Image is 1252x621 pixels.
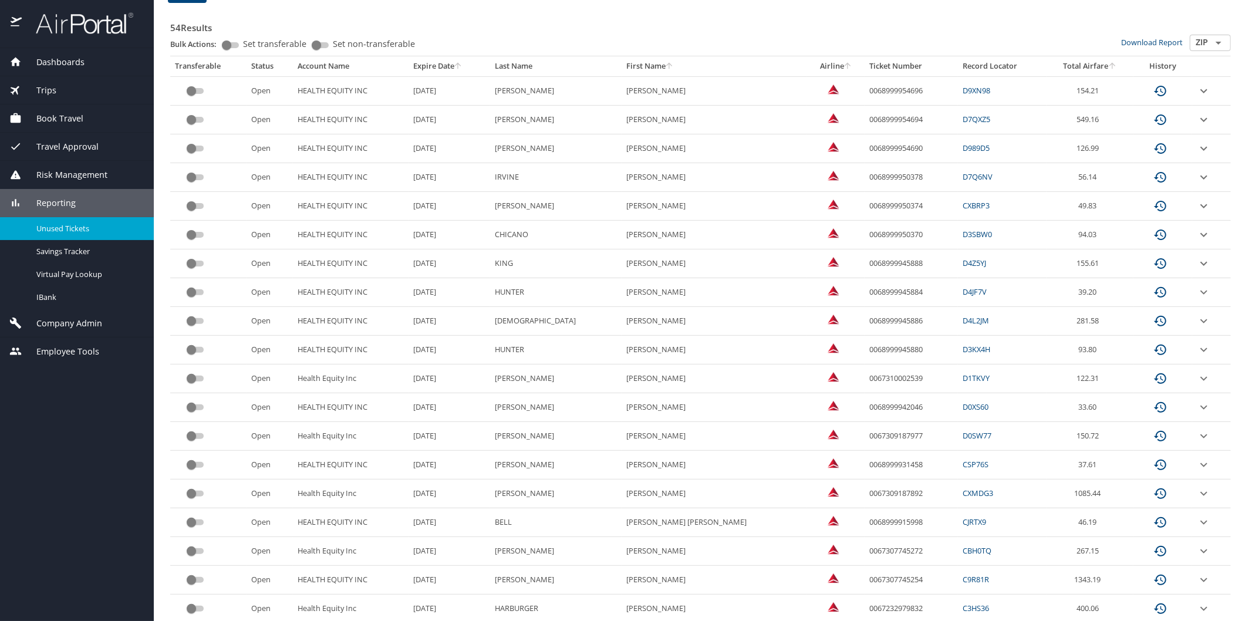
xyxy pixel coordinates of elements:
[865,451,958,480] td: 0068999931458
[1197,113,1211,127] button: expand row
[293,422,409,451] td: Health Equity Inc
[409,192,490,221] td: [DATE]
[828,141,839,153] img: Delta Airlines
[828,83,839,95] img: Delta Airlines
[23,12,133,35] img: airportal-logo.png
[36,223,140,234] span: Unused Tickets
[828,371,839,383] img: Delta Airlines
[293,163,409,192] td: HEALTH EQUITY INC
[247,192,293,221] td: Open
[1047,422,1133,451] td: 150.72
[22,345,99,358] span: Employee Tools
[22,197,76,210] span: Reporting
[490,192,622,221] td: [PERSON_NAME]
[963,143,990,153] a: D989D5
[963,344,990,355] a: D3KX4H
[490,451,622,480] td: [PERSON_NAME]
[36,269,140,280] span: Virtual Pay Lookup
[247,537,293,566] td: Open
[293,537,409,566] td: Health Equity Inc
[1047,278,1133,307] td: 39.20
[828,544,839,555] img: Delta Airlines
[490,393,622,422] td: [PERSON_NAME]
[1047,307,1133,336] td: 281.58
[409,56,490,76] th: Expire Date
[828,313,839,325] img: Delta Airlines
[622,451,808,480] td: [PERSON_NAME]
[1047,106,1133,134] td: 549.16
[490,480,622,508] td: [PERSON_NAME]
[828,285,839,296] img: Delta Airlines
[490,336,622,365] td: HUNTER
[247,106,293,134] td: Open
[1133,56,1192,76] th: History
[865,134,958,163] td: 0068999954690
[490,422,622,451] td: [PERSON_NAME]
[865,365,958,393] td: 0067310002539
[490,566,622,595] td: [PERSON_NAME]
[247,508,293,537] td: Open
[865,249,958,278] td: 0068999945888
[865,192,958,221] td: 0068999950374
[247,480,293,508] td: Open
[36,292,140,303] span: IBank
[1047,566,1133,595] td: 1343.19
[409,566,490,595] td: [DATE]
[409,451,490,480] td: [DATE]
[170,14,1231,35] h3: 54 Results
[409,278,490,307] td: [DATE]
[865,566,958,595] td: 0067307745254
[490,56,622,76] th: Last Name
[1197,170,1211,184] button: expand row
[333,40,415,48] span: Set non-transferable
[622,508,808,537] td: [PERSON_NAME] [PERSON_NAME]
[293,134,409,163] td: HEALTH EQUITY INC
[293,365,409,393] td: Health Equity Inc
[865,480,958,508] td: 0067309187892
[1047,393,1133,422] td: 33.60
[865,106,958,134] td: 0068999954694
[1197,84,1211,98] button: expand row
[865,336,958,365] td: 0068999945880
[409,393,490,422] td: [DATE]
[293,106,409,134] td: HEALTH EQUITY INC
[36,246,140,257] span: Savings Tracker
[622,307,808,336] td: [PERSON_NAME]
[1047,163,1133,192] td: 56.14
[1197,458,1211,472] button: expand row
[409,249,490,278] td: [DATE]
[828,515,839,526] img: Delta Airlines
[293,393,409,422] td: HEALTH EQUITY INC
[293,451,409,480] td: HEALTH EQUITY INC
[247,163,293,192] td: Open
[622,537,808,566] td: [PERSON_NAME]
[828,572,839,584] img: Delta Airlines
[963,603,989,613] a: C3HS36
[1047,508,1133,537] td: 46.19
[865,56,958,76] th: Ticket Number
[963,517,986,527] a: CJRTX9
[622,249,808,278] td: [PERSON_NAME]
[828,601,839,613] img: Delta Airlines
[622,56,808,76] th: First Name
[622,134,808,163] td: [PERSON_NAME]
[293,566,409,595] td: HEALTH EQUITY INC
[409,76,490,105] td: [DATE]
[1197,400,1211,414] button: expand row
[828,198,839,210] img: Delta Airlines
[22,168,107,181] span: Risk Management
[865,76,958,105] td: 0068999954696
[409,422,490,451] td: [DATE]
[622,163,808,192] td: [PERSON_NAME]
[1197,487,1211,501] button: expand row
[958,56,1047,76] th: Record Locator
[247,278,293,307] td: Open
[247,134,293,163] td: Open
[963,286,987,297] a: D4JF7V
[175,61,242,72] div: Transferable
[1197,314,1211,328] button: expand row
[409,508,490,537] td: [DATE]
[828,428,839,440] img: Delta Airlines
[828,457,839,469] img: Delta Airlines
[22,317,102,330] span: Company Admin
